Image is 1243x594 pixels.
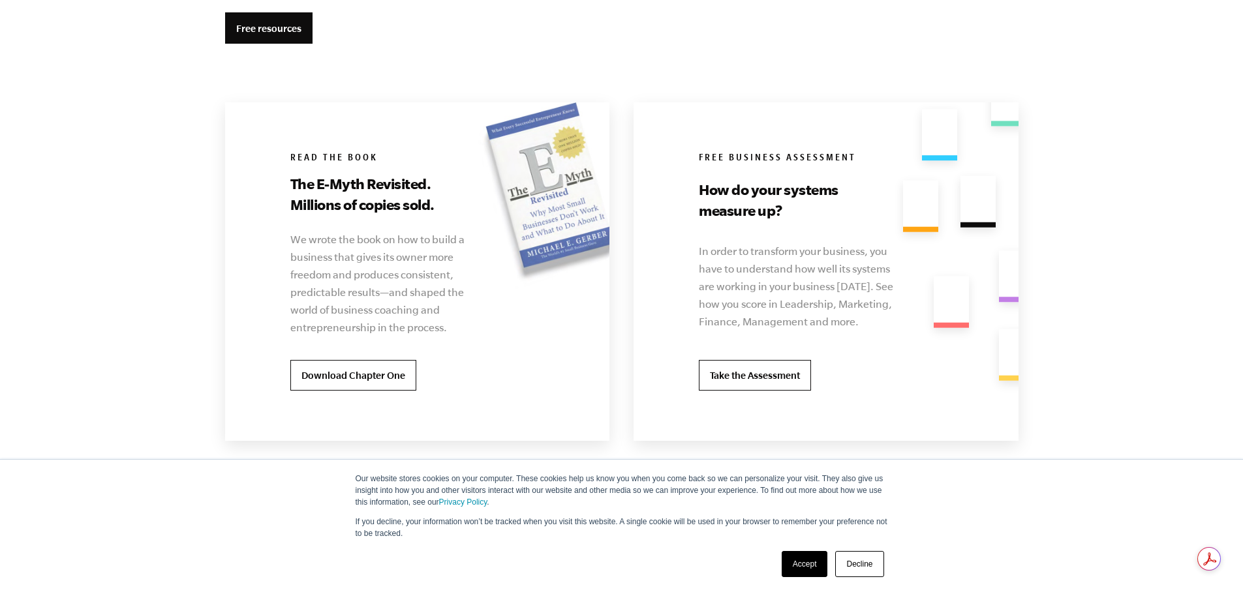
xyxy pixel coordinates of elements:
[290,173,471,215] h3: The E-Myth Revisited. Millions of copies sold.
[782,551,828,577] a: Accept
[439,497,487,507] a: Privacy Policy
[290,231,467,336] p: We wrote the book on how to build a business that gives its owner more freedom and produces consi...
[699,360,811,391] a: Take the Assessment
[699,179,880,221] h3: How do your systems measure up?
[290,153,536,166] h6: Read the book
[699,153,944,166] h6: Free Business Assessment
[290,360,416,391] a: Download Chapter One
[699,243,898,331] p: In order to transform your business, you have to understand how well its systems are working in y...
[225,12,313,44] a: Free resources
[835,551,883,577] a: Decline
[356,473,888,508] p: Our website stores cookies on your computer. These cookies help us know you when you come back so...
[356,516,888,539] p: If you decline, your information won’t be tracked when you visit this website. A single cookie wi...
